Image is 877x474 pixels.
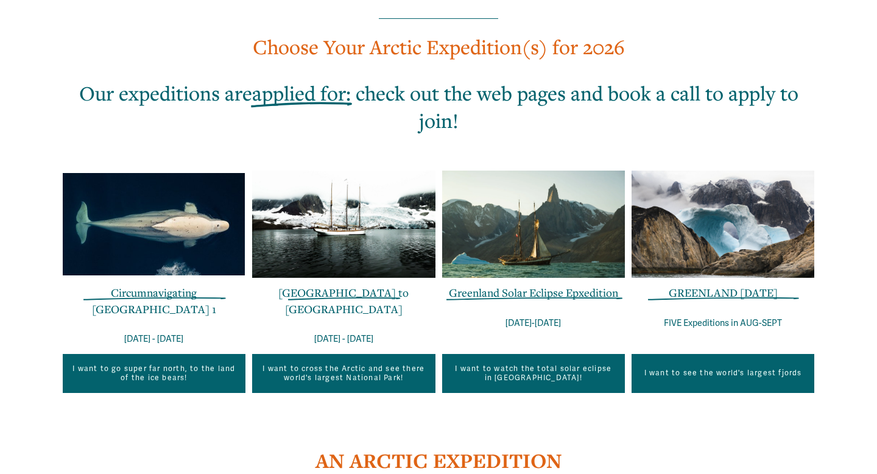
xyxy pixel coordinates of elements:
[632,354,814,393] a: I want to see the world's largest fjords
[252,80,346,106] span: applied for
[252,331,435,347] p: [DATE] - [DATE]
[632,316,814,331] p: FIVE Expeditions in AUG-SEPT
[253,34,625,60] span: Choose Your Arctic Expedition(s) for 2026
[669,285,778,300] a: GREENLAND [DATE]
[63,79,815,134] h2: Our expeditions are : check out the web pages and book a call to apply to join!
[449,285,618,300] a: Greenland Solar Eclipse Epxedition
[278,285,409,316] a: [GEOGRAPHIC_DATA] to [GEOGRAPHIC_DATA]
[442,354,625,393] a: I want to watch the total solar eclipse in [GEOGRAPHIC_DATA]!
[442,316,625,331] p: [DATE]-[DATE]
[63,331,245,347] p: [DATE] - [DATE]
[63,354,245,393] a: I want to go super far north, to the land of the ice bears!
[252,354,435,393] a: I want to cross the Arctic and see there world's largest National Park!
[92,285,216,316] a: Circumnavigating [GEOGRAPHIC_DATA] 1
